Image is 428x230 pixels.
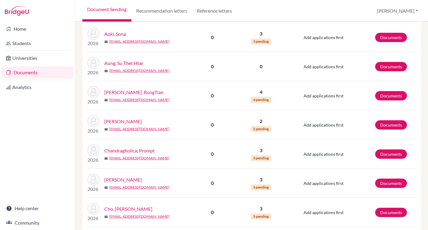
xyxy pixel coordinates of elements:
[87,156,99,164] p: 2026
[375,208,407,217] a: Documents
[211,151,214,157] b: 0
[87,115,99,127] img: Carter, Micah
[304,35,344,40] span: Add applications first
[1,81,74,93] a: Analytics
[5,6,29,16] img: Bridge-U
[87,215,99,222] p: 2026
[375,62,407,71] a: Documents
[211,34,214,40] b: 0
[87,28,99,40] img: Aoki, Sona
[104,30,126,38] a: Aoki, Sona
[211,180,214,186] b: 0
[104,89,164,96] a: [PERSON_NAME], RongTian
[109,155,170,161] a: [EMAIL_ADDRESS][DOMAIN_NAME]
[233,88,289,96] p: 4
[104,186,108,189] span: mail
[304,64,344,69] span: Add applications first
[87,57,99,69] img: Aung, Su Thet Htar
[233,205,289,212] p: 3
[211,93,214,98] b: 0
[304,152,344,157] span: Add applications first
[233,118,289,125] p: 2
[1,202,74,214] a: Help center
[304,93,344,98] span: Add applications first
[1,217,74,229] a: Community
[1,52,74,64] a: Universities
[87,144,99,156] img: Chandragholica, Prompt
[104,176,142,183] a: [PERSON_NAME]
[233,147,289,154] p: 3
[211,122,214,127] b: 0
[104,127,108,131] span: mail
[87,86,99,98] img: Cai, RongTian
[1,23,74,35] a: Home
[109,68,170,73] a: [EMAIL_ADDRESS][DOMAIN_NAME]
[251,38,271,44] span: 3 pending
[104,215,108,219] span: mail
[109,185,170,190] a: [EMAIL_ADDRESS][DOMAIN_NAME]
[251,155,271,161] span: 3 pending
[375,33,407,42] a: Documents
[104,40,108,44] span: mail
[1,37,74,49] a: Students
[375,179,407,188] a: Documents
[251,126,271,132] span: 2 pending
[374,5,421,17] button: [PERSON_NAME]
[104,147,155,154] a: Chandragholica, Prompt
[104,157,108,160] span: mail
[87,40,99,47] p: 2026
[104,98,108,102] span: mail
[87,98,99,105] p: 2026
[104,60,143,67] a: Aung, Su Thet Htar
[304,122,344,127] span: Add applications first
[87,69,99,76] p: 2026
[375,120,407,130] a: Documents
[87,127,99,134] p: 2026
[87,186,99,193] p: 2026
[109,97,170,103] a: [EMAIL_ADDRESS][DOMAIN_NAME]
[251,213,271,219] span: 3 pending
[233,176,289,183] p: 3
[109,126,170,132] a: [EMAIL_ADDRESS][DOMAIN_NAME]
[104,69,108,73] span: mail
[104,118,142,125] a: [PERSON_NAME]
[87,173,99,186] img: Chen, Breno
[233,30,289,37] p: 3
[233,63,289,70] p: 0
[304,181,344,186] span: Add applications first
[109,39,170,44] a: [EMAIL_ADDRESS][DOMAIN_NAME]
[87,203,99,215] img: Cho, Young Chan
[375,149,407,159] a: Documents
[251,184,271,190] span: 3 pending
[109,214,170,219] a: [EMAIL_ADDRESS][DOMAIN_NAME]
[104,205,152,213] a: Cho, [PERSON_NAME]
[251,97,271,103] span: 4 pending
[375,91,407,100] a: Documents
[211,209,214,215] b: 0
[211,63,214,69] b: 0
[1,66,74,78] a: Documents
[304,210,344,215] span: Add applications first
